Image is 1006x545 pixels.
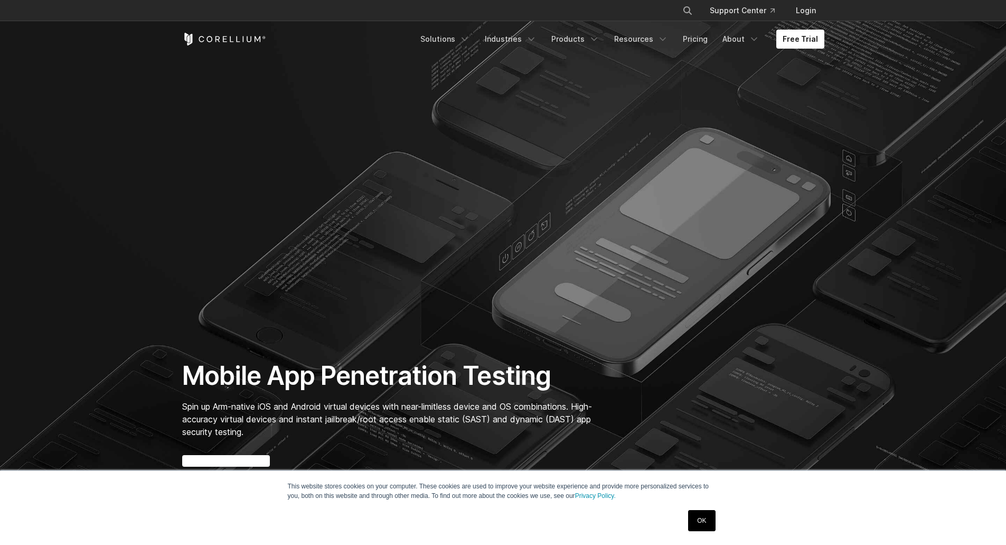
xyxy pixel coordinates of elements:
[414,30,476,49] a: Solutions
[787,1,824,20] a: Login
[716,30,766,49] a: About
[670,1,824,20] div: Navigation Menu
[182,360,603,392] h1: Mobile App Penetration Testing
[575,492,616,500] a: Privacy Policy.
[678,1,697,20] button: Search
[701,1,783,20] a: Support Center
[676,30,714,49] a: Pricing
[608,30,674,49] a: Resources
[545,30,606,49] a: Products
[182,401,592,437] span: Spin up Arm-native iOS and Android virtual devices with near-limitless device and OS combinations...
[288,482,719,501] p: This website stores cookies on your computer. These cookies are used to improve your website expe...
[478,30,543,49] a: Industries
[182,33,266,45] a: Corellium Home
[776,30,824,49] a: Free Trial
[414,30,824,49] div: Navigation Menu
[688,510,715,531] a: OK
